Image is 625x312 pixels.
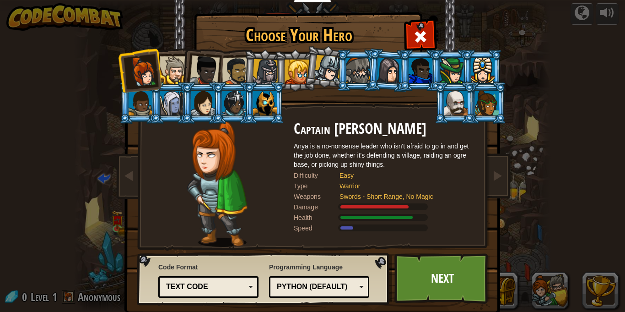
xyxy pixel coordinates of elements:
[158,263,259,272] span: Code Format
[303,44,349,90] li: Hattori Hanzō
[294,181,339,191] div: Type
[430,49,471,91] li: Naria of the Leaf
[294,224,477,233] div: Moves at 6 meters per second.
[339,181,468,191] div: Warrior
[212,82,253,124] li: Usara Master Wizard
[294,203,339,212] div: Damage
[294,192,339,201] div: Weapons
[294,213,477,222] div: Gains 140% of listed Warrior armor health.
[187,121,247,247] img: captain-pose.png
[243,82,285,124] li: Ritic the Cold
[150,48,191,90] li: Sir Tharin Thunderfist
[269,263,369,272] span: Programming Language
[150,82,191,124] li: Nalfar Cryptor
[339,192,468,201] div: Swords - Short Range, No Magic
[196,26,402,45] h1: Choose Your Hero
[181,82,222,124] li: Illia Shieldsmith
[275,49,316,91] li: Miss Hushbaum
[461,49,502,91] li: Pender Spellbane
[294,142,477,169] div: Anya is a no-nonsense leader who isn't afraid to go in and get the job done, whether it's defendi...
[242,49,286,93] li: Amara Arrowhead
[294,213,339,222] div: Health
[294,121,477,137] h2: Captain [PERSON_NAME]
[465,82,506,124] li: Zana Woodheart
[137,253,392,306] img: language-selector-background.png
[394,253,490,304] a: Next
[212,49,254,92] li: Alejandro the Duelist
[117,48,162,93] li: Captain Anya Weston
[399,49,440,91] li: Gordon the Stalwart
[294,171,339,180] div: Difficulty
[434,82,475,124] li: Okar Stompfoot
[294,203,477,212] div: Deals 120% of listed Warrior weapon damage.
[294,224,339,233] div: Speed
[337,49,378,91] li: Senick Steelclaw
[277,282,356,292] div: Python (Default)
[179,46,224,91] li: Lady Ida Justheart
[366,48,410,93] li: Omarn Brewstone
[339,171,468,180] div: Easy
[166,282,245,292] div: Text code
[119,82,160,124] li: Arryn Stonewall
